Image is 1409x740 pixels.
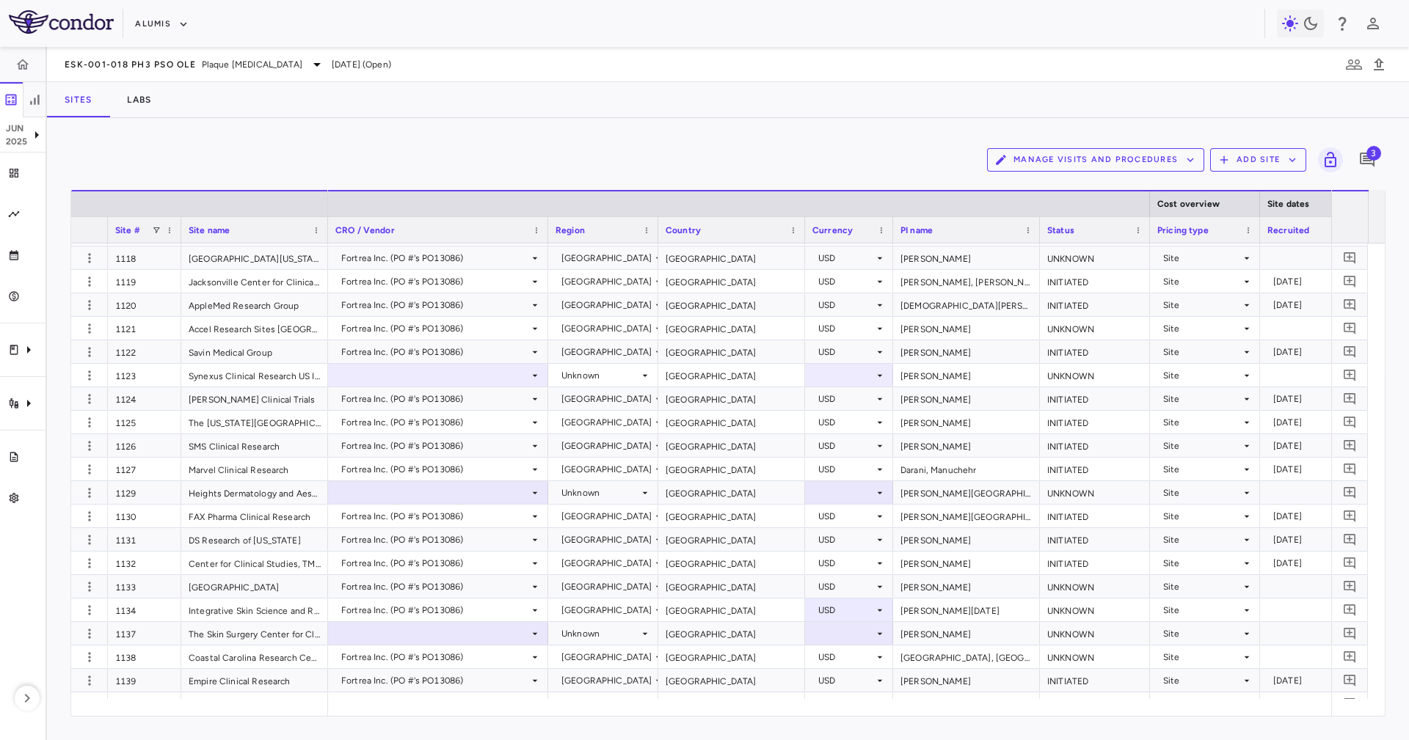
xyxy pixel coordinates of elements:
[893,528,1040,551] div: [PERSON_NAME]
[561,364,639,387] div: Unknown
[1343,486,1357,499] svg: Add comment
[181,552,328,574] div: Center for Clinical Studies, TMC [GEOGRAPHIC_DATA]
[1273,434,1391,458] div: [DATE]
[893,505,1040,527] div: [PERSON_NAME][GEOGRAPHIC_DATA]
[341,575,529,598] div: Fortrea Inc. (PO #'s PO13086)
[658,293,805,316] div: [GEOGRAPHIC_DATA]
[1040,364,1150,387] div: UNKNOWN
[108,293,181,316] div: 1120
[1163,364,1241,387] div: Site
[893,598,1040,621] div: [PERSON_NAME][DATE]
[1040,598,1150,621] div: UNKNOWN
[561,622,639,645] div: Unknown
[341,528,529,552] div: Fortrea Inc. (PO #'s PO13086)
[893,645,1040,668] div: [GEOGRAPHIC_DATA], [GEOGRAPHIC_DATA]
[1343,626,1357,640] svg: Add comment
[1340,389,1360,409] button: Add comment
[1340,295,1360,315] button: Add comment
[1040,317,1150,340] div: UNKNOWN
[658,246,805,269] div: [GEOGRAPHIC_DATA]
[1340,553,1360,573] button: Add comment
[818,317,874,340] div: USD
[181,293,328,316] div: AppleMed Research Group
[893,246,1040,269] div: [PERSON_NAME]
[1040,505,1150,527] div: INITIATED
[1355,147,1380,172] button: Add comment
[561,669,652,692] div: [GEOGRAPHIC_DATA]
[202,58,302,71] span: Plaque [MEDICAL_DATA]
[561,270,652,293] div: [GEOGRAPHIC_DATA]
[893,387,1040,410] div: [PERSON_NAME]
[1343,579,1357,593] svg: Add comment
[658,645,805,668] div: [GEOGRAPHIC_DATA]
[1040,552,1150,574] div: INITIATED
[181,669,328,692] div: Empire Clinical Research
[1273,340,1391,364] div: [DATE]
[893,622,1040,645] div: [PERSON_NAME]
[658,598,805,621] div: [GEOGRAPHIC_DATA]
[47,82,109,117] button: Sites
[1163,340,1241,364] div: Site
[1340,483,1360,502] button: Add comment
[181,434,328,457] div: SMS Clinical Research
[1163,669,1241,692] div: Site
[1163,622,1241,645] div: Site
[818,598,874,622] div: USD
[561,458,652,481] div: [GEOGRAPHIC_DATA]
[561,387,652,411] div: [GEOGRAPHIC_DATA]
[181,622,328,645] div: The Skin Surgery Center for Clinical Research
[893,270,1040,293] div: [PERSON_NAME], [PERSON_NAME]
[818,434,874,458] div: USD
[561,505,652,528] div: [GEOGRAPHIC_DATA]
[893,411,1040,433] div: [PERSON_NAME]
[1040,645,1150,668] div: UNKNOWN
[108,317,181,340] div: 1121
[658,317,805,340] div: [GEOGRAPHIC_DATA]
[108,458,181,480] div: 1127
[818,270,874,293] div: USD
[1273,528,1391,552] div: [DATE]
[561,598,652,622] div: [GEOGRAPHIC_DATA]
[561,317,652,340] div: [GEOGRAPHIC_DATA]
[1163,293,1241,317] div: Site
[341,505,529,528] div: Fortrea Inc. (PO #'s PO13086)
[1273,270,1391,293] div: [DATE]
[818,552,874,575] div: USD
[181,481,328,504] div: Heights Dermatology and Aesthetics
[341,246,529,270] div: Fortrea Inc. (PO #'s PO13086)
[1366,146,1381,161] span: 3
[108,645,181,668] div: 1138
[1163,458,1241,481] div: Site
[108,552,181,574] div: 1132
[658,387,805,410] div: [GEOGRAPHIC_DATA]
[893,458,1040,480] div: Darani, Manuchehr
[115,225,140,235] span: Site #
[341,645,529,669] div: Fortrea Inc. (PO #'s PO13086)
[108,387,181,410] div: 1124
[341,598,529,622] div: Fortrea Inc. (PO #'s PO13086)
[1343,697,1357,711] svg: Add comment
[1343,392,1357,406] svg: Add comment
[1340,530,1360,549] button: Add comment
[1163,645,1241,669] div: Site
[1040,387,1150,410] div: INITIATED
[108,669,181,692] div: 1139
[1343,509,1357,523] svg: Add comment
[108,481,181,504] div: 1129
[818,246,874,270] div: USD
[1343,462,1357,476] svg: Add comment
[1040,669,1150,692] div: INITIATED
[658,411,805,433] div: [GEOGRAPHIC_DATA]
[1343,532,1357,546] svg: Add comment
[108,692,181,715] div: 1140
[181,645,328,668] div: Coastal Carolina Research Center CCRC [GEOGRAPHIC_DATA]
[181,270,328,293] div: Jacksonville Center for Clinical Research
[1273,387,1391,411] div: [DATE]
[9,10,114,34] img: logo-full-SnFGN8VE.png
[893,669,1040,692] div: [PERSON_NAME]
[658,552,805,574] div: [GEOGRAPHIC_DATA]
[658,434,805,457] div: [GEOGRAPHIC_DATA]
[818,505,874,528] div: USD
[1040,575,1150,598] div: UNKNOWN
[818,340,874,364] div: USD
